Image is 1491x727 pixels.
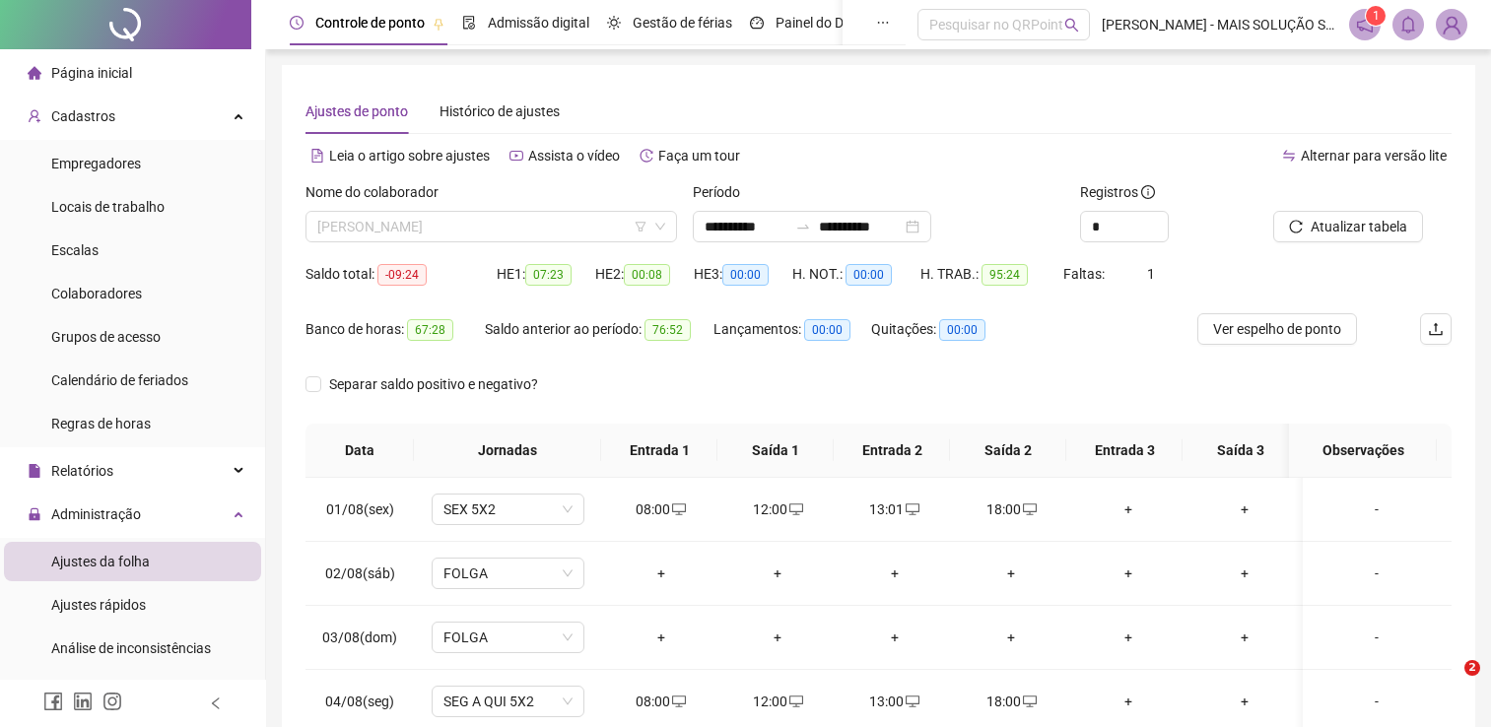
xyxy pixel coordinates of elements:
[618,691,704,712] div: 08:00
[528,148,620,164] span: Assista o vídeo
[792,263,920,286] div: H. NOT.:
[750,16,764,30] span: dashboard
[326,501,394,517] span: 01/08(sex)
[776,15,852,31] span: Painel do DP
[1213,318,1341,340] span: Ver espelho de ponto
[1085,562,1171,584] div: +
[1202,627,1288,648] div: +
[443,687,573,716] span: SEG A QUI 5X2
[1305,439,1421,461] span: Observações
[851,691,937,712] div: 13:00
[969,562,1054,584] div: +
[305,181,451,203] label: Nome do colaborador
[1085,498,1171,520] div: +
[290,16,304,30] span: clock-circle
[876,16,890,30] span: ellipsis
[713,318,871,341] div: Lançamentos:
[209,696,223,710] span: left
[693,181,753,203] label: Período
[950,424,1066,478] th: Saída 2
[317,212,665,241] span: LUCIANO DE JESUS BRITO ARAUJO
[969,691,1054,712] div: 18:00
[1366,6,1386,26] sup: 1
[43,692,63,711] span: facebook
[654,221,666,232] span: down
[969,627,1054,648] div: +
[1464,660,1480,676] span: 2
[433,18,444,30] span: pushpin
[325,694,394,709] span: 04/08(seg)
[1183,424,1299,478] th: Saída 3
[51,199,165,215] span: Locais de trabalho
[51,463,113,479] span: Relatórios
[694,263,792,286] div: HE 3:
[1311,216,1407,237] span: Atualizar tabela
[904,502,919,516] span: desktop
[795,219,811,234] span: to
[51,156,141,171] span: Empregadores
[618,627,704,648] div: +
[488,15,589,31] span: Admissão digital
[1141,185,1155,199] span: info-circle
[310,149,324,163] span: file-text
[851,498,937,520] div: 13:01
[1373,9,1380,23] span: 1
[851,627,937,648] div: +
[787,502,803,516] span: desktop
[509,149,523,163] span: youtube
[1319,498,1435,520] div: -
[1424,660,1471,707] iframe: Intercom live chat
[102,692,122,711] span: instagram
[51,65,132,81] span: Página inicial
[871,318,1014,341] div: Quitações:
[51,286,142,301] span: Colaboradores
[920,263,1063,286] div: H. TRAB.:
[51,554,150,569] span: Ajustes da folha
[51,329,161,345] span: Grupos de acesso
[735,562,821,584] div: +
[722,264,769,286] span: 00:00
[329,148,490,164] span: Leia o artigo sobre ajustes
[443,495,573,524] span: SEX 5X2
[939,319,985,341] span: 00:00
[305,103,408,119] span: Ajustes de ponto
[462,16,476,30] span: file-done
[51,597,146,613] span: Ajustes rápidos
[322,629,397,645] span: 03/08(dom)
[315,15,425,31] span: Controle de ponto
[787,694,803,708] span: desktop
[834,424,950,478] th: Entrada 2
[1063,266,1108,282] span: Faltas:
[982,264,1028,286] span: 95:24
[1085,627,1171,648] div: +
[618,498,704,520] div: 08:00
[443,623,573,652] span: FOLGA
[1197,313,1357,345] button: Ver espelho de ponto
[1437,10,1466,39] img: 2409
[73,692,93,711] span: linkedin
[735,691,821,712] div: 12:00
[635,221,646,232] span: filter
[1399,16,1417,33] span: bell
[640,149,653,163] span: history
[1202,498,1288,520] div: +
[1202,691,1288,712] div: +
[1282,149,1296,163] span: swap
[1356,16,1374,33] span: notification
[851,562,937,584] div: +
[51,506,141,522] span: Administração
[904,694,919,708] span: desktop
[607,16,621,30] span: sun
[846,264,892,286] span: 00:00
[51,108,115,124] span: Cadastros
[633,15,732,31] span: Gestão de férias
[51,640,211,656] span: Análise de inconsistências
[1301,148,1447,164] span: Alternar para versão lite
[717,424,834,478] th: Saída 1
[795,219,811,234] span: swap-right
[325,565,395,581] span: 02/08(sáb)
[670,502,686,516] span: desktop
[1147,266,1155,282] span: 1
[1080,181,1155,203] span: Registros
[670,694,686,708] span: desktop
